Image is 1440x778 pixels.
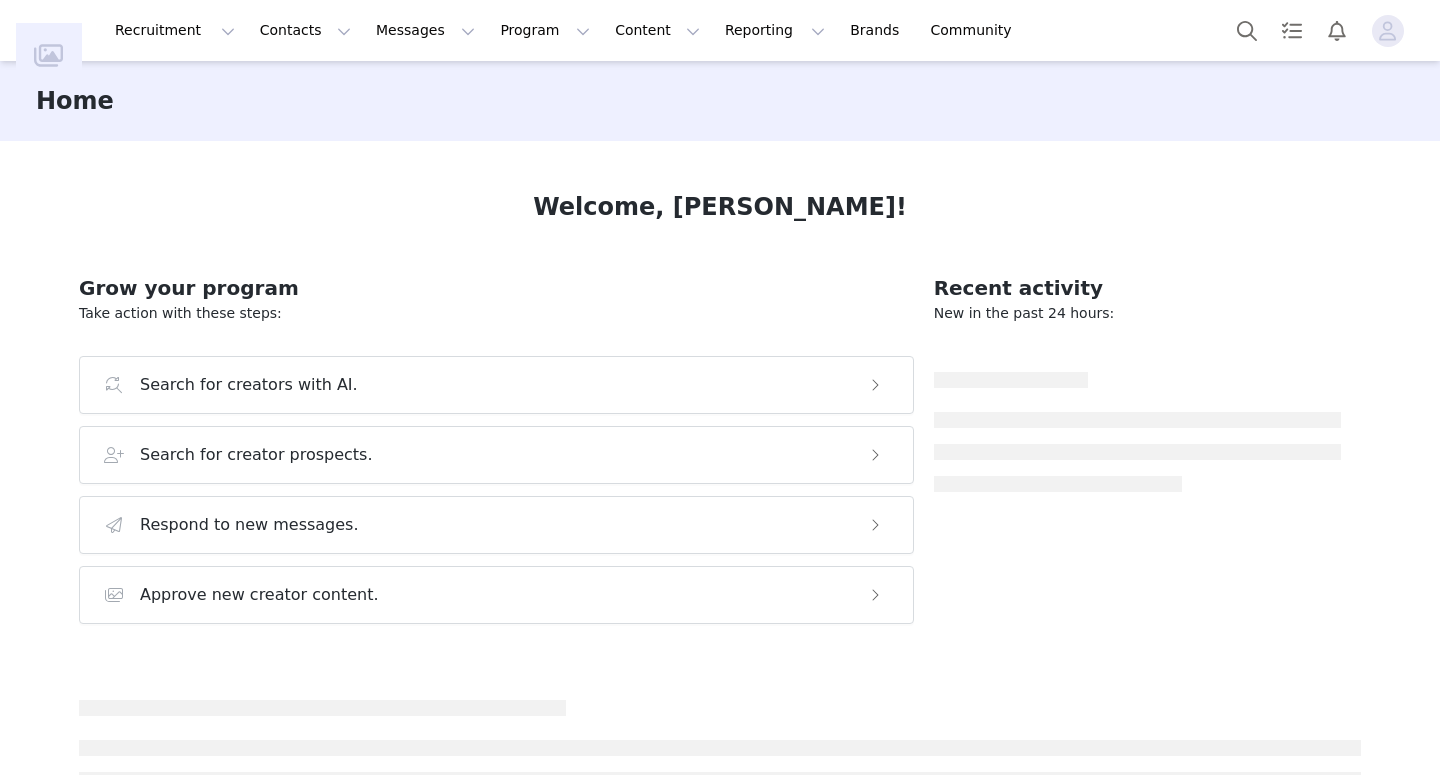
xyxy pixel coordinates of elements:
[79,426,914,484] button: Search for creator prospects.
[79,496,914,554] button: Respond to new messages.
[140,373,358,397] h3: Search for creators with AI.
[1378,15,1397,47] div: avatar
[934,303,1341,324] p: New in the past 24 hours:
[36,83,114,119] h3: Home
[364,8,487,53] button: Messages
[934,273,1341,303] h2: Recent activity
[79,566,914,624] button: Approve new creator content.
[488,8,602,53] button: Program
[603,8,712,53] button: Content
[103,8,247,53] button: Recruitment
[713,8,837,53] button: Reporting
[838,8,917,53] a: Brands
[533,189,907,225] h1: Welcome, [PERSON_NAME]!
[1315,8,1359,53] button: Notifications
[79,356,914,414] button: Search for creators with AI.
[79,303,914,324] p: Take action with these steps:
[1270,8,1314,53] a: Tasks
[79,273,914,303] h2: Grow your program
[1360,15,1424,47] button: Profile
[140,443,373,467] h3: Search for creator prospects.
[1225,8,1269,53] button: Search
[140,583,379,607] h3: Approve new creator content.
[140,513,359,537] h3: Respond to new messages.
[248,8,363,53] button: Contacts
[919,8,1033,53] a: Community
